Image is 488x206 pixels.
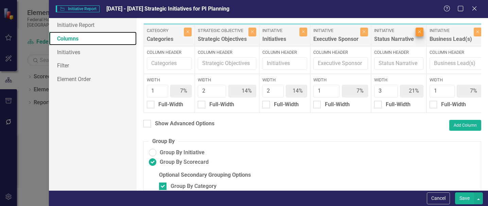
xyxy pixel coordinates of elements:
[49,18,137,32] a: Initiative Report
[441,101,466,109] div: Full-Width
[160,158,209,166] span: Group By Scorecard
[374,85,398,97] input: Column Width
[209,101,234,109] div: Full-Width
[374,28,414,34] label: Initiative
[49,32,137,45] a: Columns
[262,35,298,47] div: Initiatives
[374,49,423,56] label: Column Header
[198,57,256,70] input: Strategic Objectives
[313,57,368,70] input: Executive Sponsor
[149,138,178,145] legend: Group By
[262,85,284,97] input: Column Width
[313,49,368,56] label: Column Header
[198,85,226,97] input: Column Width
[262,77,307,83] label: Width
[455,192,474,204] button: Save
[147,35,182,47] div: Categories
[313,28,359,34] label: Initiative
[171,183,216,190] div: Group By Category
[155,120,214,128] div: Show Advanced Options
[430,28,472,34] label: Initiative
[198,77,256,83] label: Width
[56,5,100,12] span: Initiative Report
[49,59,137,72] a: Filter
[147,57,192,70] input: Categories
[274,101,299,109] div: Full-Width
[430,49,482,56] label: Column Header
[313,35,359,47] div: Executive Sponsor
[374,57,423,70] input: Status Narrative
[262,57,307,70] input: Initiatives
[158,101,183,109] div: Full-Width
[198,28,247,34] label: Strategic Objective
[147,85,168,97] input: Column Width
[430,85,454,97] input: Column Width
[427,192,450,204] button: Cancel
[313,85,339,97] input: Column Width
[262,28,298,34] label: Initiative
[159,171,476,179] label: Optional Secondary Grouping Options
[147,77,192,83] label: Width
[449,120,481,131] button: Add Column
[325,101,350,109] div: Full-Width
[430,35,472,47] div: Business Lead(s)
[374,35,414,47] div: Status Narrative
[198,49,256,56] label: Column Header
[147,49,192,56] label: Column Header
[106,5,229,12] span: [DATE] - [DATE] Strategic Initiatives for PI Planning
[49,45,137,59] a: Initiatives
[198,35,247,47] div: Strategic Objectives
[374,77,423,83] label: Width
[49,72,137,86] a: Element Order
[262,49,307,56] label: Column Header
[160,149,205,157] span: Group By Initiative
[430,77,482,83] label: Width
[386,101,411,109] div: Full-Width
[430,57,482,70] input: Business Lead(s)
[147,28,182,34] label: Category
[313,77,368,83] label: Width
